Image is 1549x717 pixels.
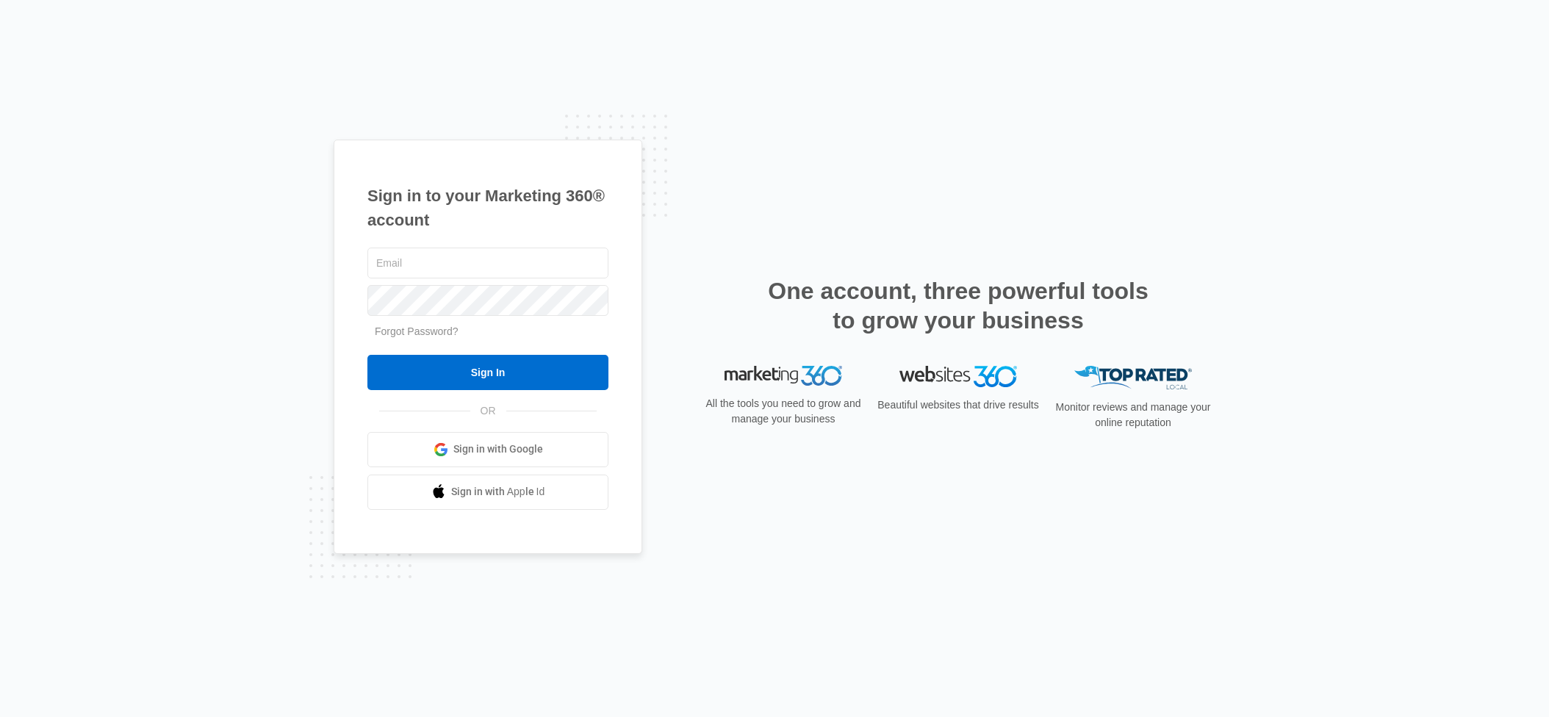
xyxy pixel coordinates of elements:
a: Sign in with Google [367,432,608,467]
p: All the tools you need to grow and manage your business [701,396,866,427]
a: Forgot Password? [375,325,459,337]
p: Monitor reviews and manage your online reputation [1051,400,1215,430]
span: OR [470,403,506,419]
img: Websites 360 [899,366,1017,387]
img: Marketing 360 [725,366,842,386]
input: Sign In [367,355,608,390]
span: Sign in with Google [453,442,543,457]
input: Email [367,248,608,278]
span: Sign in with Apple Id [451,484,545,500]
p: Beautiful websites that drive results [876,397,1041,413]
img: Top Rated Local [1074,366,1192,390]
a: Sign in with Apple Id [367,475,608,510]
h2: One account, three powerful tools to grow your business [763,276,1153,335]
h1: Sign in to your Marketing 360® account [367,184,608,232]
